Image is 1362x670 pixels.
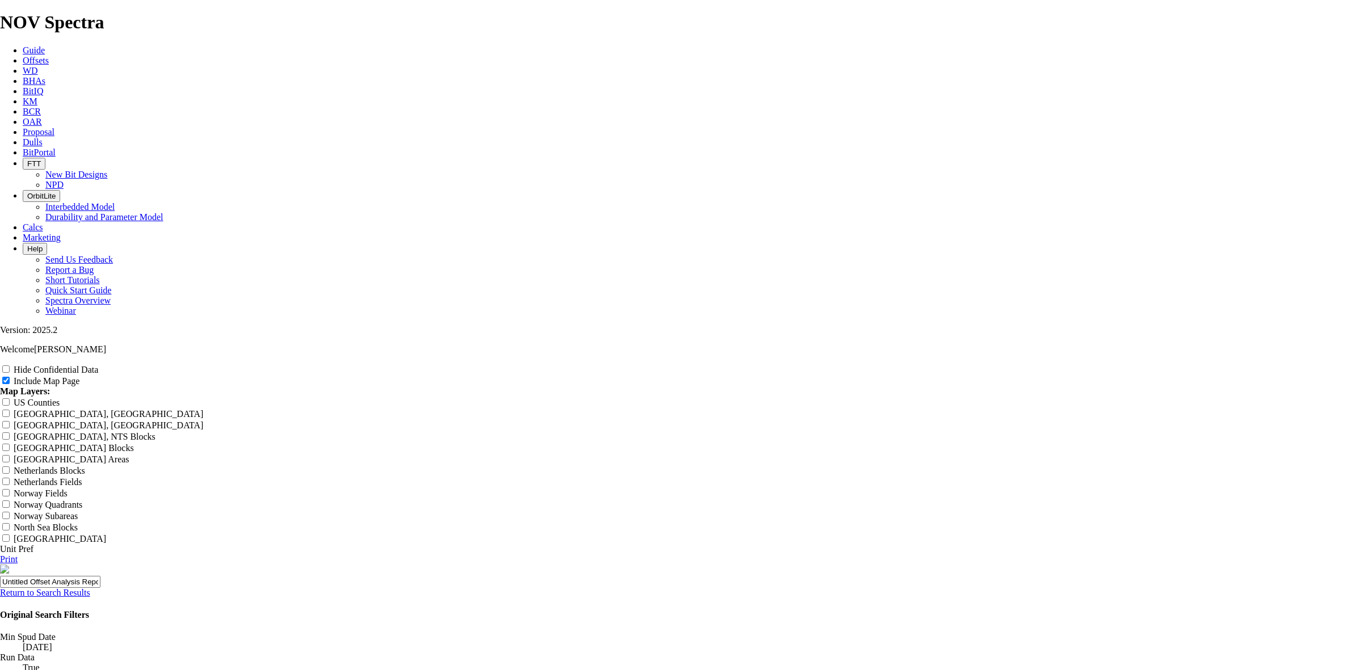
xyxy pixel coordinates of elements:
[23,66,38,75] a: WD
[23,137,43,147] a: Dulls
[45,180,64,189] a: NPD
[45,306,76,315] a: Webinar
[14,443,134,453] label: [GEOGRAPHIC_DATA] Blocks
[23,56,49,65] a: Offsets
[45,265,94,275] a: Report a Bug
[23,76,45,86] a: BHAs
[23,243,47,255] button: Help
[45,212,163,222] a: Durability and Parameter Model
[23,222,43,232] a: Calcs
[23,127,54,137] a: Proposal
[27,192,56,200] span: OrbitLite
[23,117,42,127] a: OAR
[45,255,113,264] a: Send Us Feedback
[45,275,100,285] a: Short Tutorials
[23,158,45,170] button: FTT
[27,159,41,168] span: FTT
[45,296,111,305] a: Spectra Overview
[23,45,45,55] a: Guide
[23,148,56,157] a: BitPortal
[34,344,106,354] span: [PERSON_NAME]
[14,522,78,532] label: North Sea Blocks
[45,202,115,212] a: Interbedded Model
[14,398,60,407] label: US Counties
[14,500,82,509] label: Norway Quadrants
[14,534,106,543] label: [GEOGRAPHIC_DATA]
[23,233,61,242] a: Marketing
[23,190,60,202] button: OrbitLite
[23,642,1362,652] dd: [DATE]
[23,107,41,116] a: BCR
[14,376,79,386] label: Include Map Page
[14,365,98,374] label: Hide Confidential Data
[14,466,85,475] label: Netherlands Blocks
[14,432,155,441] label: [GEOGRAPHIC_DATA], NTS Blocks
[27,245,43,253] span: Help
[14,409,203,419] label: [GEOGRAPHIC_DATA], [GEOGRAPHIC_DATA]
[14,511,78,521] label: Norway Subareas
[14,420,203,430] label: [GEOGRAPHIC_DATA], [GEOGRAPHIC_DATA]
[14,477,82,487] label: Netherlands Fields
[45,285,111,295] a: Quick Start Guide
[23,86,43,96] a: BitIQ
[14,488,68,498] label: Norway Fields
[14,454,129,464] label: [GEOGRAPHIC_DATA] Areas
[45,170,107,179] a: New Bit Designs
[23,96,37,106] a: KM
